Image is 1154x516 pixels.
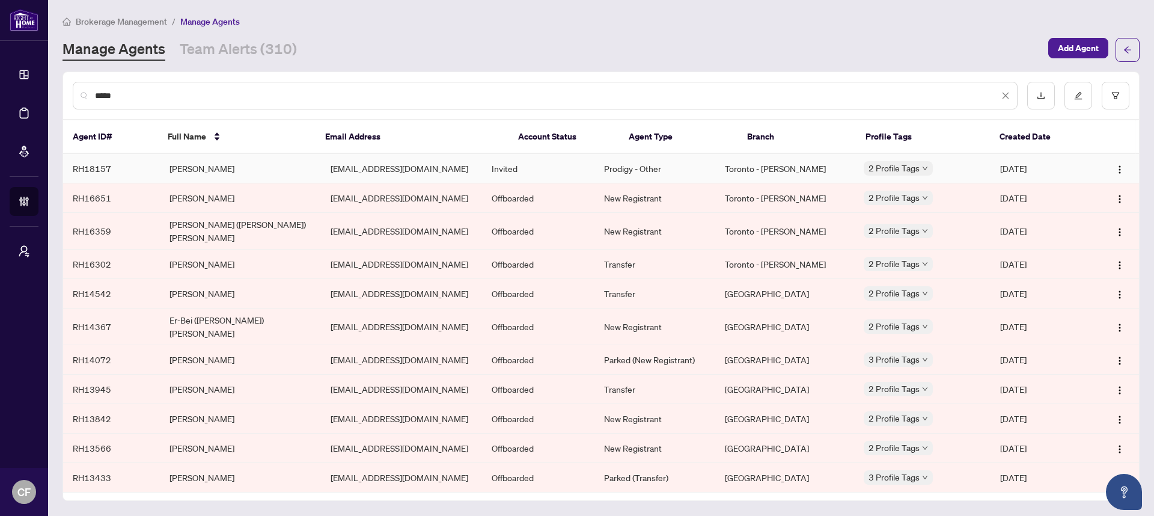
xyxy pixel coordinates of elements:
[160,434,321,463] td: [PERSON_NAME]
[715,375,853,404] td: [GEOGRAPHIC_DATA]
[63,183,160,213] td: RH16651
[1115,356,1125,366] img: Logo
[1110,468,1129,487] button: Logo
[316,120,508,154] th: Email Address
[1115,290,1125,299] img: Logo
[1110,317,1129,336] button: Logo
[482,375,595,404] td: Offboarded
[922,165,928,171] span: down
[715,404,853,434] td: [GEOGRAPHIC_DATA]
[160,345,321,375] td: [PERSON_NAME]
[1110,284,1129,303] button: Logo
[1115,444,1125,454] img: Logo
[160,183,321,213] td: [PERSON_NAME]
[991,213,1087,250] td: [DATE]
[991,434,1087,463] td: [DATE]
[1058,38,1099,58] span: Add Agent
[594,279,715,309] td: Transfer
[594,434,715,463] td: New Registrant
[594,463,715,493] td: Parked (Transfer)
[869,161,920,175] span: 2 Profile Tags
[869,441,920,455] span: 2 Profile Tags
[1115,415,1125,425] img: Logo
[869,319,920,333] span: 2 Profile Tags
[63,463,160,493] td: RH13433
[17,484,31,500] span: CF
[1110,254,1129,274] button: Logo
[63,309,160,345] td: RH14367
[1064,82,1092,109] button: edit
[869,257,920,271] span: 2 Profile Tags
[922,261,928,267] span: down
[715,183,853,213] td: Toronto - [PERSON_NAME]
[1123,46,1132,54] span: arrow-left
[991,463,1087,493] td: [DATE]
[1027,82,1055,109] button: download
[482,404,595,434] td: Offboarded
[160,154,321,183] td: [PERSON_NAME]
[594,250,715,279] td: Transfer
[482,183,595,213] td: Offboarded
[991,250,1087,279] td: [DATE]
[869,352,920,366] span: 3 Profile Tags
[321,463,482,493] td: [EMAIL_ADDRESS][DOMAIN_NAME]
[715,345,853,375] td: [GEOGRAPHIC_DATA]
[321,404,482,434] td: [EMAIL_ADDRESS][DOMAIN_NAME]
[160,463,321,493] td: [PERSON_NAME]
[922,445,928,451] span: down
[321,345,482,375] td: [EMAIL_ADDRESS][DOMAIN_NAME]
[1106,474,1142,510] button: Open asap
[922,195,928,201] span: down
[63,345,160,375] td: RH14072
[180,39,297,61] a: Team Alerts (310)
[1110,159,1129,178] button: Logo
[160,404,321,434] td: [PERSON_NAME]
[482,345,595,375] td: Offboarded
[482,250,595,279] td: Offboarded
[63,39,165,61] a: Manage Agents
[172,14,176,28] li: /
[482,463,595,493] td: Offboarded
[180,16,240,27] span: Manage Agents
[715,309,853,345] td: [GEOGRAPHIC_DATA]
[869,286,920,300] span: 2 Profile Tags
[321,309,482,345] td: [EMAIL_ADDRESS][DOMAIN_NAME]
[991,404,1087,434] td: [DATE]
[160,250,321,279] td: [PERSON_NAME]
[594,154,715,183] td: Prodigy - Other
[1110,409,1129,428] button: Logo
[1115,227,1125,237] img: Logo
[18,245,30,257] span: user-switch
[1037,91,1045,100] span: download
[922,228,928,234] span: down
[1048,38,1108,58] button: Add Agent
[321,213,482,250] td: [EMAIL_ADDRESS][DOMAIN_NAME]
[869,382,920,396] span: 2 Profile Tags
[922,475,928,481] span: down
[482,434,595,463] td: Offboarded
[1102,82,1129,109] button: filter
[594,213,715,250] td: New Registrant
[922,324,928,330] span: down
[63,404,160,434] td: RH13842
[1115,194,1125,204] img: Logo
[856,120,990,154] th: Profile Tags
[594,345,715,375] td: Parked (New Registrant)
[63,213,160,250] td: RH16359
[321,183,482,213] td: [EMAIL_ADDRESS][DOMAIN_NAME]
[321,154,482,183] td: [EMAIL_ADDRESS][DOMAIN_NAME]
[482,279,595,309] td: Offboarded
[922,386,928,392] span: down
[869,224,920,238] span: 2 Profile Tags
[594,309,715,345] td: New Registrant
[482,213,595,250] td: Offboarded
[991,309,1087,345] td: [DATE]
[1110,221,1129,241] button: Logo
[63,120,158,154] th: Agent ID#
[991,183,1087,213] td: [DATE]
[321,434,482,463] td: [EMAIL_ADDRESS][DOMAIN_NAME]
[715,434,853,463] td: [GEOGRAPHIC_DATA]
[321,279,482,309] td: [EMAIL_ADDRESS][DOMAIN_NAME]
[160,279,321,309] td: [PERSON_NAME]
[160,375,321,404] td: [PERSON_NAME]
